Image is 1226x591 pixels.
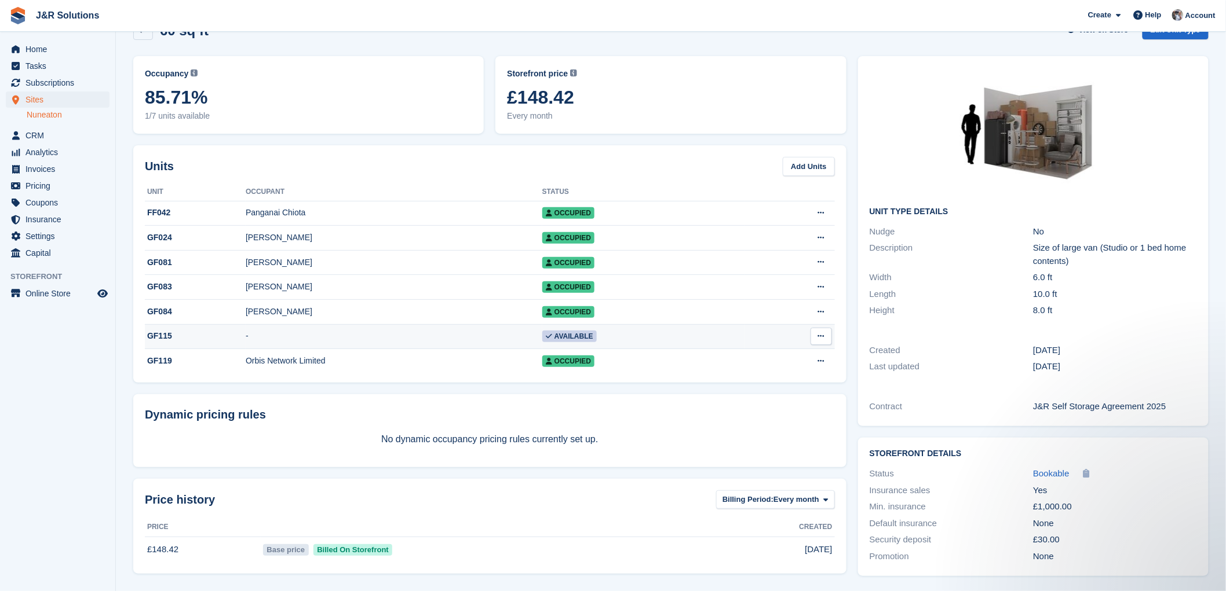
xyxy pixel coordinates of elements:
[1033,271,1197,284] div: 6.0 ft
[1145,9,1162,21] span: Help
[25,127,95,144] span: CRM
[263,544,309,556] span: Base price
[145,406,835,423] div: Dynamic pricing rules
[25,41,95,57] span: Home
[246,355,542,367] div: Orbis Network Limited
[870,207,1197,216] h2: Unit Type details
[773,494,819,505] span: Every month
[542,306,594,318] span: Occupied
[1033,484,1197,497] div: Yes
[870,344,1034,357] div: Created
[1033,288,1197,301] div: 10.0 ft
[1033,225,1197,238] div: No
[6,41,110,57] a: menu
[542,355,594,367] span: Occupied
[6,245,110,261] a: menu
[25,75,95,91] span: Subscriptions
[1033,467,1070,480] a: Bookable
[870,241,1034,267] div: Description
[1172,9,1184,21] img: Steve Revell
[145,330,246,342] div: GF115
[6,211,110,227] a: menu
[1033,241,1197,267] div: Size of large van (Studio or 1 bed home contents)
[542,281,594,293] span: Occupied
[145,355,246,367] div: GF119
[25,91,95,108] span: Sites
[25,161,95,177] span: Invoices
[542,257,594,269] span: Occupied
[25,285,95,302] span: Online Store
[9,7,27,24] img: stora-icon-8386f47178a22dfd0bd8f6a31ec36ba5ce8667c1dd55bd0f319d3a0aa187defe.svg
[145,183,246,201] th: Unit
[191,69,198,76] img: icon-info-grey-7440780725fd019a000dd9b08b2336e03edf1995a4989e88bcd33f0948082b44.svg
[6,91,110,108] a: menu
[507,87,834,108] span: £148.42
[783,157,834,176] a: Add Units
[6,75,110,91] a: menu
[870,533,1034,546] div: Security deposit
[870,225,1034,238] div: Nudge
[870,288,1034,301] div: Length
[27,109,110,120] a: Nuneaton
[246,256,542,269] div: [PERSON_NAME]
[246,183,542,201] th: Occupant
[1033,400,1197,413] div: J&R Self Storage Agreement 2025
[870,400,1034,413] div: Contract
[723,494,773,505] span: Billing Period:
[6,285,110,302] a: menu
[6,228,110,244] a: menu
[542,183,745,201] th: Status
[1033,500,1197,513] div: £1,000.00
[716,490,835,509] button: Billing Period: Every month
[870,271,1034,284] div: Width
[870,517,1034,530] div: Default insurance
[246,207,542,219] div: Panganai Chiota
[246,324,542,349] td: -
[145,306,246,318] div: GF084
[870,304,1034,317] div: Height
[870,449,1197,458] h2: Storefront Details
[246,232,542,244] div: [PERSON_NAME]
[25,245,95,261] span: Capital
[542,232,594,244] span: Occupied
[1088,9,1111,21] span: Create
[25,194,95,211] span: Coupons
[1033,517,1197,530] div: None
[25,228,95,244] span: Settings
[31,6,104,25] a: J&R Solutions
[946,68,1120,198] img: 60-sqft-unit.jpg
[145,537,261,562] td: £148.42
[1033,344,1197,357] div: [DATE]
[145,157,174,175] h2: Units
[10,271,115,282] span: Storefront
[145,432,835,446] p: No dynamic occupancy pricing rules currently set up.
[800,522,833,532] span: Created
[6,161,110,177] a: menu
[25,178,95,194] span: Pricing
[246,281,542,293] div: [PERSON_NAME]
[542,331,597,342] span: Available
[25,144,95,160] span: Analytics
[96,287,110,300] a: Preview store
[507,68,568,80] span: Storefront price
[145,110,472,122] span: 1/7 units available
[145,207,246,219] div: FF042
[870,550,1034,563] div: Promotion
[145,87,472,108] span: 85.71%
[145,68,188,80] span: Occupancy
[6,144,110,160] a: menu
[6,127,110,144] a: menu
[507,110,834,122] span: Every month
[1033,360,1197,373] div: [DATE]
[1185,10,1216,21] span: Account
[25,211,95,227] span: Insurance
[313,544,393,556] span: Billed On Storefront
[6,58,110,74] a: menu
[870,484,1034,497] div: Insurance sales
[1033,468,1070,478] span: Bookable
[805,543,832,556] span: [DATE]
[25,58,95,74] span: Tasks
[6,178,110,194] a: menu
[1033,550,1197,563] div: None
[1033,533,1197,546] div: £30.00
